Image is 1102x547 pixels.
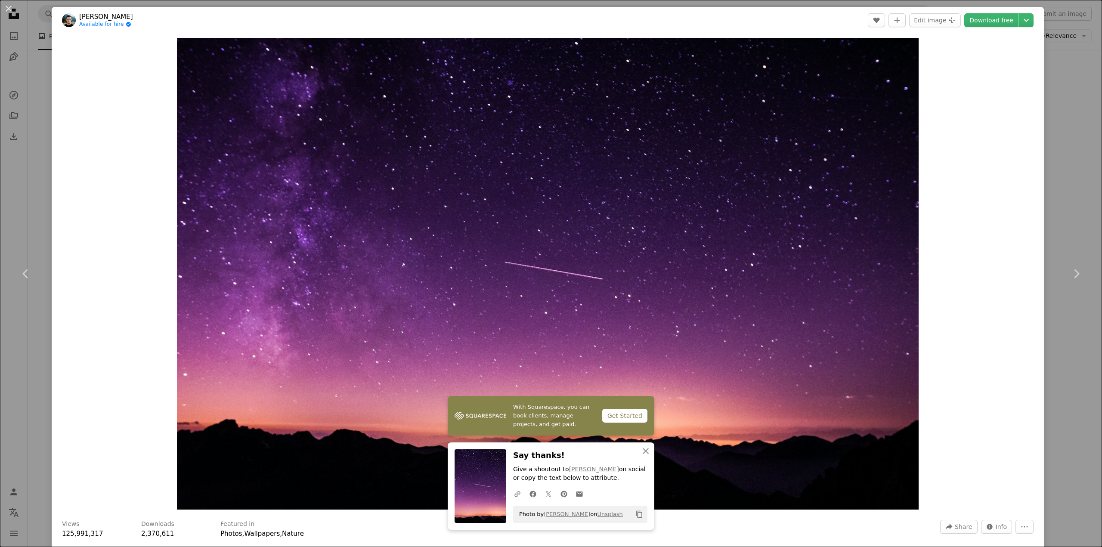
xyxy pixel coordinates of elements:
[242,530,245,538] span: ,
[220,530,242,538] a: Photos
[996,520,1007,533] span: Info
[515,507,623,521] span: Photo by on
[448,396,654,436] a: With Squarespace, you can book clients, manage projects, and get paid.Get Started
[940,520,977,534] button: Share this image
[556,485,572,502] a: Share on Pinterest
[602,409,647,423] div: Get Started
[569,466,619,473] a: [PERSON_NAME]
[868,13,885,27] button: Like
[280,530,282,538] span: ,
[220,520,254,528] h3: Featured in
[1019,13,1034,27] button: Choose download size
[955,520,972,533] span: Share
[964,13,1018,27] a: Download free
[1050,232,1102,315] a: Next
[62,530,103,538] span: 125,991,317
[513,449,647,462] h3: Say thanks!
[981,520,1012,534] button: Stats about this image
[177,38,919,510] button: Zoom in on this image
[244,530,280,538] a: Wallpapers
[632,507,647,522] button: Copy to clipboard
[79,21,133,28] a: Available for hire
[455,409,506,422] img: file-1747939142011-51e5cc87e3c9
[1015,520,1034,534] button: More Actions
[541,485,556,502] a: Share on Twitter
[177,38,919,510] img: silhouette photo of mountain during night time
[597,511,622,517] a: Unsplash
[525,485,541,502] a: Share on Facebook
[513,403,595,429] span: With Squarespace, you can book clients, manage projects, and get paid.
[62,13,76,27] img: Go to Vincentiu Solomon's profile
[282,530,304,538] a: Nature
[79,12,133,21] a: [PERSON_NAME]
[141,530,174,538] span: 2,370,611
[888,13,906,27] button: Add to Collection
[572,485,587,502] a: Share over email
[513,465,647,482] p: Give a shoutout to on social or copy the text below to attribute.
[909,13,961,27] button: Edit image
[544,511,590,517] a: [PERSON_NAME]
[141,520,174,528] h3: Downloads
[62,520,80,528] h3: Views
